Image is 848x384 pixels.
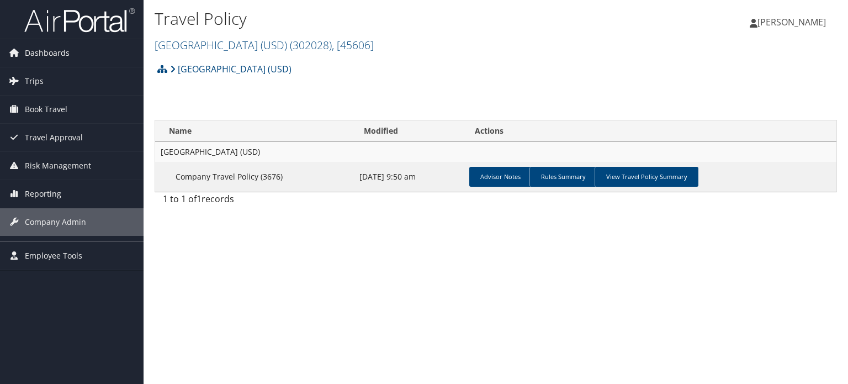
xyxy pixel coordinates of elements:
[332,38,374,52] span: , [ 45606 ]
[354,120,465,142] th: Modified: activate to sort column ascending
[25,152,91,180] span: Risk Management
[197,193,202,205] span: 1
[25,124,83,151] span: Travel Approval
[595,167,698,187] a: View Travel Policy Summary
[155,38,374,52] a: [GEOGRAPHIC_DATA] (USD)
[354,162,465,192] td: [DATE] 9:50 am
[469,167,532,187] a: Advisor Notes
[25,180,61,208] span: Reporting
[24,7,135,33] img: airportal-logo.png
[155,142,836,162] td: [GEOGRAPHIC_DATA] (USD)
[25,96,67,123] span: Book Travel
[155,120,354,142] th: Name: activate to sort column ascending
[155,162,354,192] td: Company Travel Policy (3676)
[757,16,826,28] span: [PERSON_NAME]
[155,7,609,30] h1: Travel Policy
[170,58,291,80] a: [GEOGRAPHIC_DATA] (USD)
[465,120,836,142] th: Actions
[25,67,44,95] span: Trips
[290,38,332,52] span: ( 302028 )
[529,167,597,187] a: Rules Summary
[25,208,86,236] span: Company Admin
[25,242,82,270] span: Employee Tools
[25,39,70,67] span: Dashboards
[163,192,317,211] div: 1 to 1 of records
[750,6,837,39] a: [PERSON_NAME]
